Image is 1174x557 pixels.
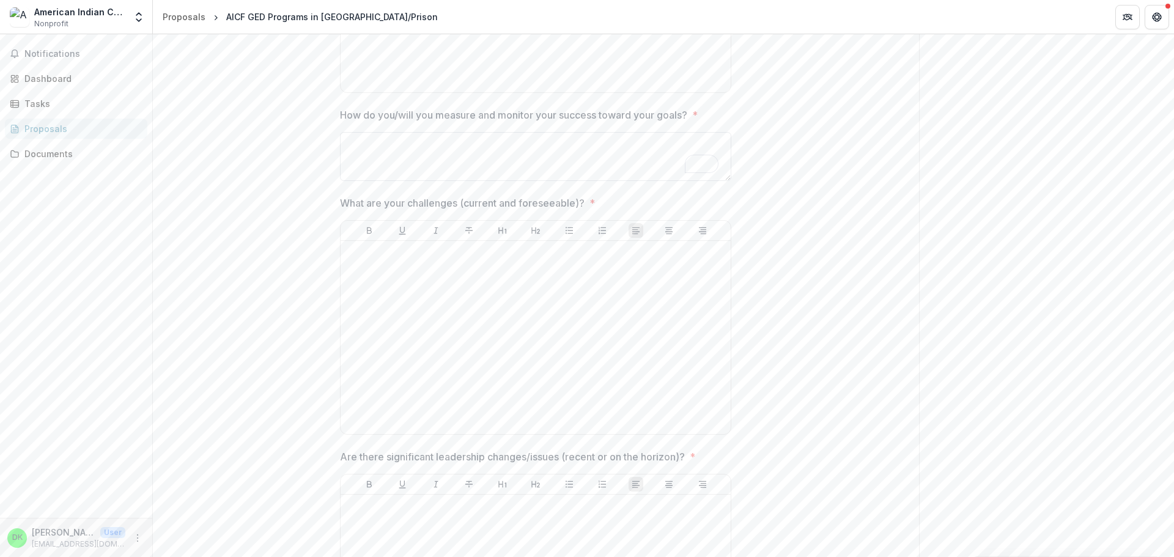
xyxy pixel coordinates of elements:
button: Heading 2 [528,477,543,492]
button: Open entity switcher [130,5,147,29]
button: Align Left [629,223,643,238]
button: Align Center [662,477,676,492]
button: Strike [462,223,476,238]
button: Bullet List [562,223,577,238]
button: Notifications [5,44,147,64]
a: Documents [5,144,147,164]
p: How do you/will you measure and monitor your success toward your goals? [340,108,687,122]
button: Heading 1 [495,223,510,238]
textarea: To enrich screen reader interactions, please activate Accessibility in Grammarly extension settings [340,132,731,181]
button: Align Right [695,477,710,492]
a: Dashboard [5,68,147,89]
img: American Indian College Fund [10,7,29,27]
button: Align Right [695,223,710,238]
button: Strike [462,477,476,492]
span: Nonprofit [34,18,68,29]
button: More [130,531,145,545]
button: Get Help [1145,5,1169,29]
div: American Indian College Fund [34,6,125,18]
span: Notifications [24,49,142,59]
nav: breadcrumb [158,8,443,26]
button: Partners [1115,5,1140,29]
button: Italicize [429,477,443,492]
button: Heading 2 [528,223,543,238]
button: Italicize [429,223,443,238]
button: Bold [362,477,377,492]
button: Ordered List [595,223,610,238]
button: Underline [395,223,410,238]
div: AICF GED Programs in [GEOGRAPHIC_DATA]/Prison [226,10,438,23]
button: Align Left [629,477,643,492]
div: Tasks [24,97,138,110]
div: Daniel Khouri [12,534,23,542]
p: Are there significant leadership changes/issues (recent or on the horizon)? [340,449,685,464]
div: Documents [24,147,138,160]
button: Heading 1 [495,477,510,492]
button: Ordered List [595,477,610,492]
p: User [100,527,125,538]
a: Proposals [158,8,210,26]
div: Proposals [24,122,138,135]
button: Align Center [662,223,676,238]
p: [PERSON_NAME] [32,526,95,539]
a: Proposals [5,119,147,139]
button: Bold [362,223,377,238]
a: Tasks [5,94,147,114]
button: Bullet List [562,477,577,492]
p: [EMAIL_ADDRESS][DOMAIN_NAME] [32,539,125,550]
p: What are your challenges (current and foreseeable)? [340,196,585,210]
div: Dashboard [24,72,138,85]
div: Proposals [163,10,205,23]
button: Underline [395,477,410,492]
